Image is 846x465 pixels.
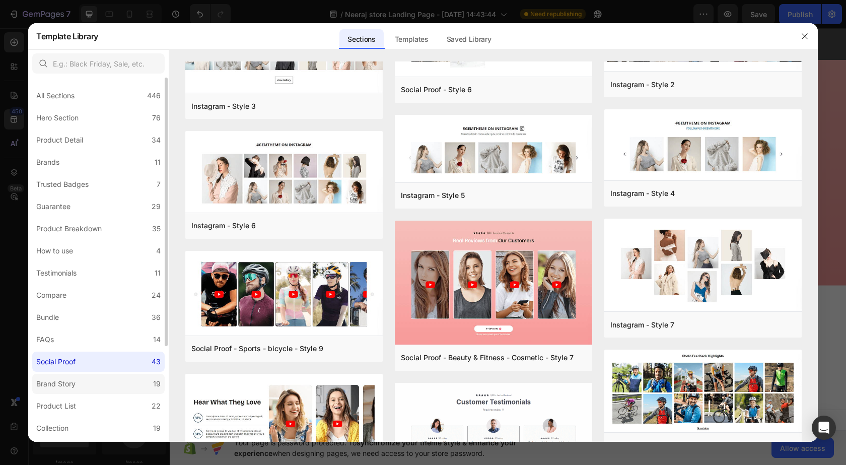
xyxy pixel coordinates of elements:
div: Sections [339,29,383,49]
div: 76 [152,112,161,124]
div: Bundle [36,311,59,323]
div: Instagram - Style 2 [610,79,675,91]
div: 446 [147,90,161,102]
div: All Sections [36,90,75,102]
div: 35 [152,223,161,235]
span: inspired by CRO experts [225,307,294,316]
div: 19 [153,378,161,390]
div: Instagram - Style 4 [610,187,675,200]
div: 22 [152,400,161,412]
img: sp6.png [185,131,383,215]
button: Play [398,73,433,97]
div: Social Proof - Style 6 [401,84,472,96]
div: Social Proof - Beauty & Fitness - Cosmetic - Style 7 [401,352,574,364]
div: Choose templates [230,294,291,305]
div: 36 [152,311,161,323]
div: 43 [152,356,161,368]
div: Instagram - Style 5 [401,189,465,202]
div: Product List [36,400,76,412]
img: sp5.png [395,115,592,184]
div: 29 [152,201,161,213]
span: Add section [314,272,362,283]
div: FAQs [36,334,54,346]
button: Play [553,73,588,97]
img: sp9-1.png [604,350,802,434]
img: sp7.png [395,221,592,347]
div: Open Intercom Messenger [812,416,836,440]
div: 12 [411,10,421,22]
input: E.g.: Black Friday, Sale, etc. [32,53,165,74]
div: 7 [157,178,161,190]
div: 19 [153,422,161,434]
div: Trusted Badges [36,178,89,190]
img: sp7-1.png [604,219,802,314]
div: 11 [155,156,161,168]
div: Instagram - Style 7 [610,319,674,331]
div: Brands [36,156,59,168]
p: On All U.S. Orders Over $150 [205,12,343,20]
div: Generate layout [309,294,362,305]
div: Instagram - Style 3 [191,100,256,112]
div: Brand Story [36,378,76,390]
h2: Template Library [36,23,98,49]
div: How to use [36,245,73,257]
span: from URL or image [308,307,362,316]
div: Social Proof - Instagram - Sports - bicycle - Style 9 [610,440,783,452]
strong: FREE Shipping [205,12,253,19]
div: 05 [372,10,382,22]
div: 14 [153,334,161,346]
div: Guarantee [36,201,70,213]
div: 4 [156,245,161,257]
div: Add blank section [383,294,444,305]
div: Testimonials [36,267,77,279]
button: Play [244,73,278,97]
div: 15 [450,10,460,22]
span: then drag & drop elements [375,307,450,316]
img: sp4.png [604,109,802,182]
div: Product Breakdown [36,223,102,235]
div: 11 [155,267,161,279]
div: 34 [152,134,161,146]
div: Collection [36,422,68,434]
div: Templates [387,29,437,49]
div: Social Proof [36,356,76,368]
div: Saved Library [439,29,500,49]
div: Compare [36,289,66,301]
div: Product Detail [36,134,83,146]
div: 24 [152,289,161,301]
button: Play [89,73,123,97]
div: Instagram - Style 6 [191,220,256,232]
img: sp9.png [185,251,383,338]
div: Hero Section [36,112,79,124]
div: Social Proof - Sports - bicycle - Style 9 [191,343,323,355]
